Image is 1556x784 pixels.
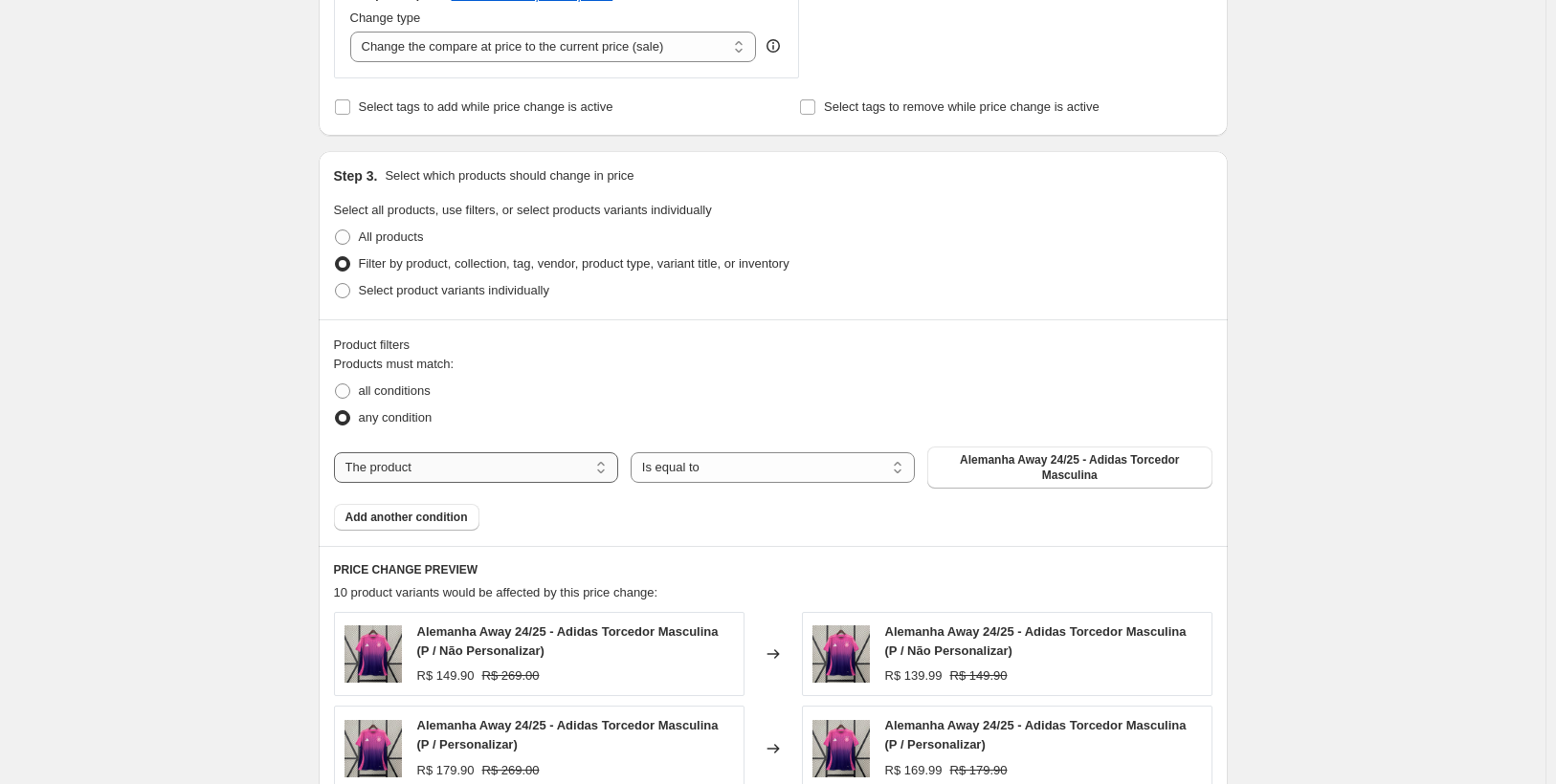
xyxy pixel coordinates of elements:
h6: PRICE CHANGE PREVIEW [334,562,1212,577]
div: R$ 169.99 [885,761,943,780]
div: R$ 149.90 [417,666,475,686]
span: any condition [359,410,433,425]
span: Alemanha Away 24/25 - Adidas Torcedor Masculina [939,452,1200,483]
span: Filter by product, collection, tag, vendor, product type, variant title, or inventory [359,256,789,271]
img: b2f609be_80x.jpg [812,720,870,777]
strike: R$ 149.90 [950,666,1008,686]
div: R$ 179.90 [417,761,475,780]
span: all conditions [359,383,431,398]
strike: R$ 269.00 [482,761,540,780]
div: help [764,36,783,55]
img: b2f609be_80x.jpg [812,625,870,683]
span: All products [359,229,424,244]
strike: R$ 269.00 [482,666,540,686]
img: b2f609be_80x.jpg [345,625,402,683]
span: Alemanha Away 24/25 - Adidas Torcedor Masculina (P / Não Personalizar) [417,624,719,658]
span: Products must match: [334,357,455,371]
div: R$ 139.99 [885,666,943,686]
strike: R$ 179.90 [950,761,1008,780]
img: b2f609be_80x.jpg [345,720,402,777]
span: Alemanha Away 24/25 - Adidas Torcedor Masculina (P / Não Personalizar) [885,624,1187,658]
span: Select tags to add while price change is active [359,99,613,114]
span: Select tags to remove while price change is active [824,99,1100,114]
p: Select which products should change in price [385,166,634,185]
button: Alemanha Away 24/25 - Adidas Torcedor Masculina [927,446,1211,489]
div: Product filters [334,336,1212,355]
span: Change type [350,11,421,25]
span: Select all products, use filters, or select products variants individually [334,203,712,217]
span: 10 product variants would be affected by this price change: [334,585,658,599]
span: Select product variants individually [359,283,549,297]
span: Alemanha Away 24/25 - Adidas Torcedor Masculina (P / Personalizar) [417,718,719,751]
span: Alemanha Away 24/25 - Adidas Torcedor Masculina (P / Personalizar) [885,718,1187,751]
span: Add another condition [345,510,468,525]
h2: Step 3. [334,166,378,185]
button: Add another condition [334,504,479,531]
